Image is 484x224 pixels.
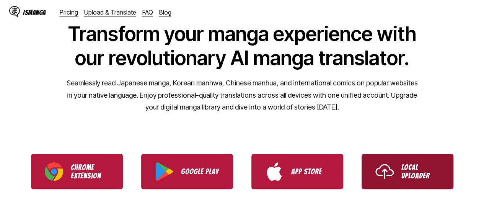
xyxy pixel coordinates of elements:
p: App Store [291,167,329,176]
a: Use IsManga Local Uploader [362,154,453,189]
a: Blog [159,8,171,16]
p: Seamlessly read Japanese manga, Korean manhwa, Chinese manhua, and international comics on popula... [66,77,418,113]
a: Pricing [60,8,78,16]
p: Local Uploader [401,163,440,180]
p: Google Play [181,167,219,176]
p: Chrome Extension [71,163,109,180]
img: Google Play logo [155,162,173,181]
a: Download IsManga Chrome Extension [31,154,123,189]
h1: Transform your manga experience with our revolutionary AI manga translator. [66,22,418,70]
img: Upload icon [375,162,394,181]
a: Download IsManga from Google Play [141,154,233,189]
img: App Store logo [265,162,284,181]
img: IsManga Logo [9,6,20,17]
img: Chrome logo [45,162,63,181]
a: Upload & Translate [84,8,136,16]
a: Download IsManga from App Store [251,154,343,189]
a: IsManga LogoIsManga [9,6,60,18]
a: FAQ [142,8,153,16]
div: IsManga [23,9,46,16]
